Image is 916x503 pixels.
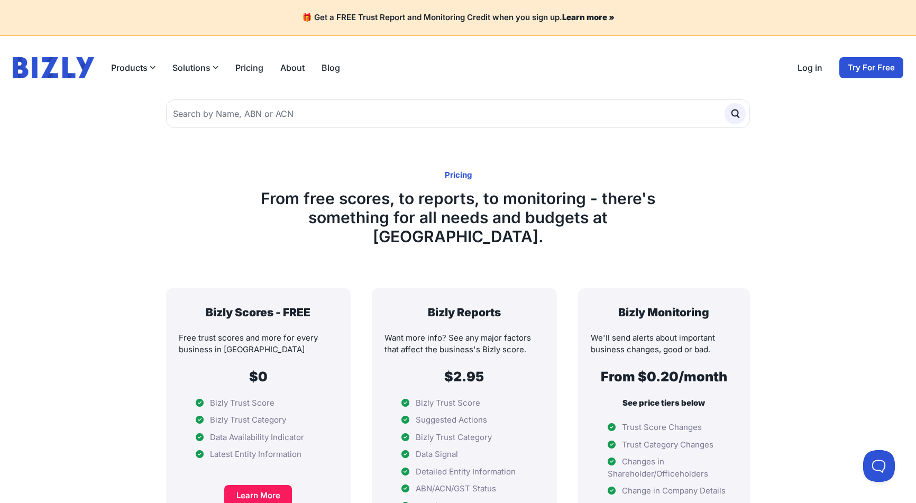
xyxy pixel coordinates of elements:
[179,414,338,426] li: Bizly Trust Category
[322,61,340,74] a: Blog
[591,332,737,356] p: We'll send alerts about important business changes, good or bad.
[798,61,822,74] a: Log in
[111,61,155,74] button: Products
[280,61,305,74] a: About
[179,332,338,356] p: Free trust scores and more for every business in [GEOGRAPHIC_DATA]
[384,483,544,495] li: ABN/ACN/GST Status
[591,397,737,409] p: See price tiers below
[384,397,544,409] li: Bizly Trust Score
[384,332,544,356] p: Want more info? See any major factors that affect the business's Bizly score.
[179,369,338,385] h2: $0
[384,305,544,319] h3: Bizly Reports
[172,61,218,74] button: Solutions
[591,485,737,497] li: Change in Company Details
[863,450,895,482] iframe: Toggle Customer Support
[384,449,544,461] li: Data Signal
[839,57,903,78] a: Try For Free
[591,369,737,385] h2: From $0.20/month
[179,449,338,461] li: Latest Entity Information
[166,99,750,128] input: Search by Name, ABN or ACN
[591,305,737,319] h3: Bizly Monitoring
[384,369,544,385] h2: $2.95
[384,414,544,426] li: Suggested Actions
[179,397,338,409] li: Bizly Trust Score
[591,422,737,434] li: Trust Score Changes
[221,189,695,246] h1: From free scores, to reports, to monitoring - there's something for all needs and budgets at [GEO...
[591,439,737,451] li: Trust Category Changes
[235,61,263,74] a: Pricing
[179,305,338,319] h3: Bizly Scores - FREE
[562,12,615,22] a: Learn more »
[591,456,737,480] li: Changes in Shareholder/Officeholders
[179,432,338,444] li: Data Availability Indicator
[384,466,544,478] li: Detailed Entity Information
[13,13,903,23] h4: 🎁 Get a FREE Trust Report and Monitoring Credit when you sign up.
[384,432,544,444] li: Bizly Trust Category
